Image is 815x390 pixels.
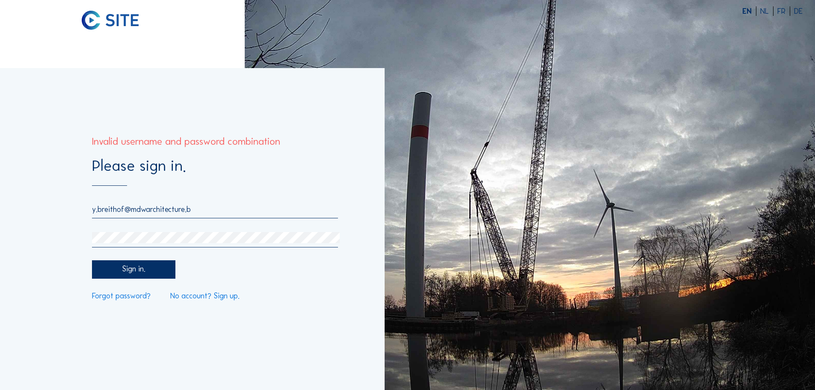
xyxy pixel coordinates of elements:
img: C-SITE logo [82,11,139,30]
input: Email [92,205,338,214]
div: DE [794,8,803,15]
div: NL [760,8,774,15]
div: FR [777,8,790,15]
div: Please sign in. [92,158,338,186]
div: EN [742,8,756,15]
a: No account? Sign up. [170,292,240,300]
div: Invalid username and password combination [92,137,280,146]
a: Forgot password? [92,292,151,300]
div: Sign in. [92,260,175,279]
